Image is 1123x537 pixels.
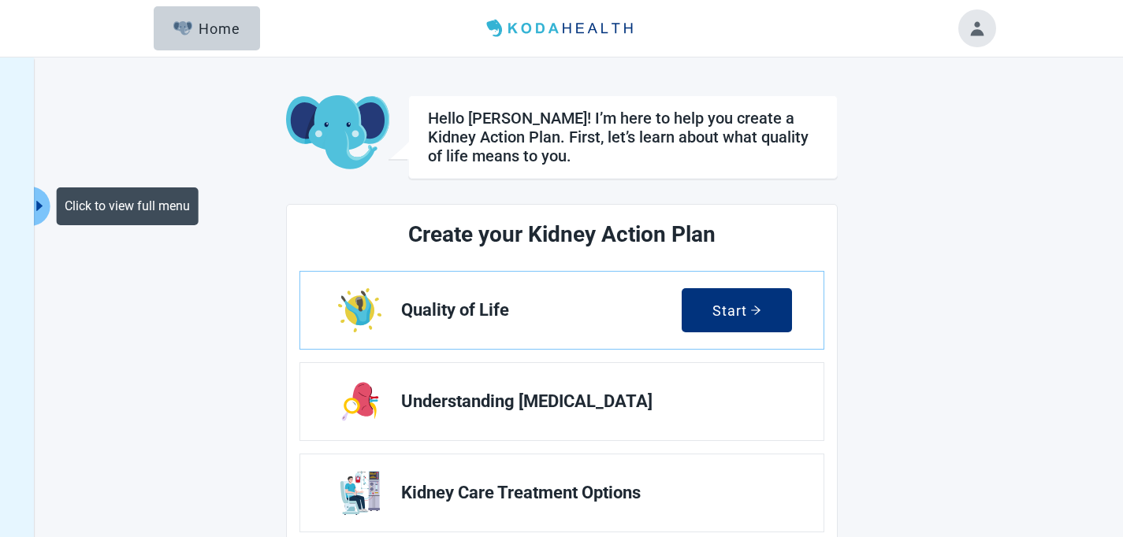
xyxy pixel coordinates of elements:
span: Quality of Life [401,301,682,320]
div: Home [173,20,241,36]
div: Click to view full menu [57,187,199,225]
img: Elephant [173,21,193,35]
h1: Hello [PERSON_NAME]! I’m here to help you create a Kidney Action Plan. First, let’s learn about w... [428,109,818,165]
span: Kidney Care Treatment Options [401,483,779,502]
span: Understanding [MEDICAL_DATA] [401,392,779,411]
button: Startarrow-right [682,288,792,332]
a: Start Quality of Life section [300,272,824,349]
button: Toggle account menu [958,9,996,47]
button: Expand menu [31,187,50,226]
a: Edit Kidney Care Treatment Options section [300,454,824,531]
img: Koda Elephant [286,95,389,171]
span: caret-right [32,198,47,213]
span: arrow-right [750,305,761,316]
button: ElephantHome [154,6,260,50]
img: Koda Health [480,16,642,41]
h2: Create your Kidney Action Plan [359,217,765,252]
div: Start [712,302,761,318]
a: Edit Understanding Kidney Disease section [300,363,824,440]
